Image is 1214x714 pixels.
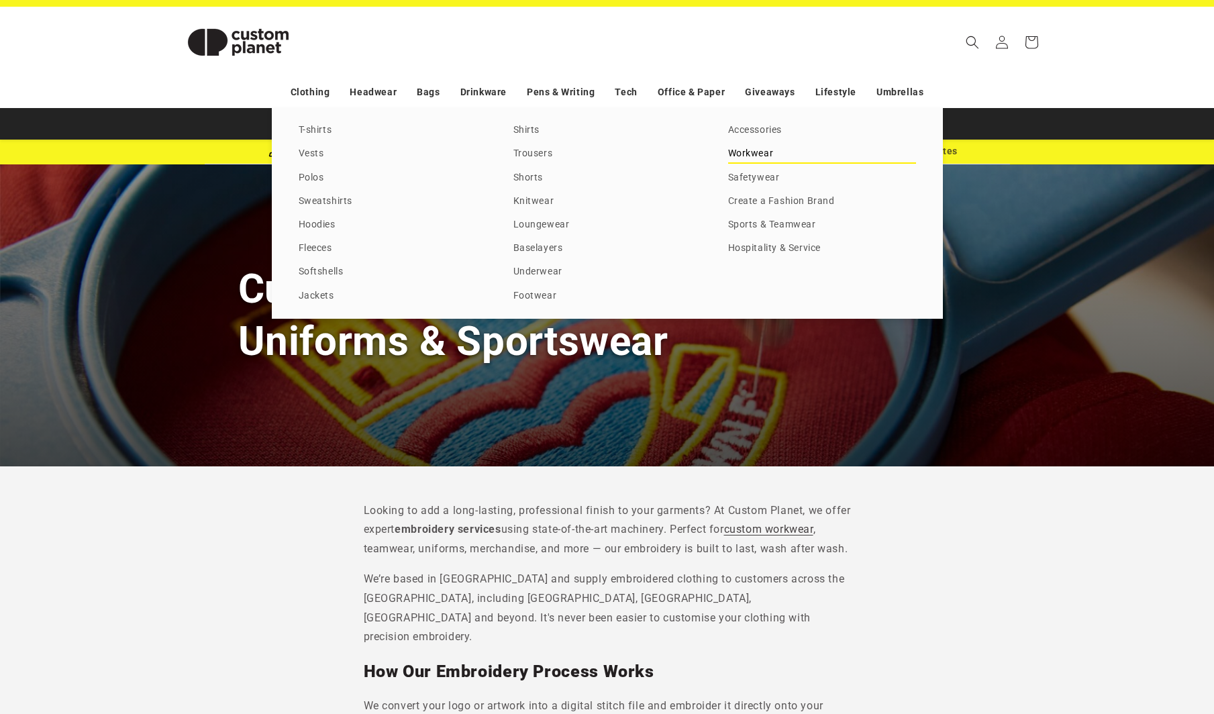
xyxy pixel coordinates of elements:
[460,81,507,104] a: Drinkware
[513,216,701,234] a: Loungewear
[513,263,701,281] a: Underwear
[299,193,487,211] a: Sweatshirts
[728,121,916,140] a: Accessories
[513,240,701,258] a: Baselayers
[299,121,487,140] a: T-shirts
[513,287,701,305] a: Footwear
[958,28,987,57] summary: Search
[527,81,595,104] a: Pens & Writing
[728,169,916,187] a: Safetywear
[166,7,310,77] a: Custom Planet
[876,81,923,104] a: Umbrellas
[728,240,916,258] a: Hospitality & Service
[364,501,851,559] p: Looking to add a long-lasting, professional finish to your garments? At Custom Planet, we offer e...
[417,81,440,104] a: Bags
[364,661,851,682] h2: How Our Embroidery Process Works
[291,81,330,104] a: Clothing
[513,169,701,187] a: Shorts
[513,193,701,211] a: Knitwear
[364,570,851,647] p: We’re based in [GEOGRAPHIC_DATA] and supply embroidered clothing to customers across the [GEOGRAP...
[299,263,487,281] a: Softshells
[728,216,916,234] a: Sports & Teamwear
[513,121,701,140] a: Shirts
[299,240,487,258] a: Fleeces
[615,81,637,104] a: Tech
[745,81,795,104] a: Giveaways
[724,523,813,535] a: custom workwear
[513,145,701,163] a: Trousers
[299,169,487,187] a: Polos
[395,523,501,535] strong: embroidery services
[815,81,856,104] a: Lifestyle
[299,287,487,305] a: Jackets
[728,145,916,163] a: Workwear
[299,145,487,163] a: Vests
[171,12,305,72] img: Custom Planet
[658,81,725,104] a: Office & Paper
[299,216,487,234] a: Hoodies
[350,81,397,104] a: Headwear
[728,193,916,211] a: Create a Fashion Brand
